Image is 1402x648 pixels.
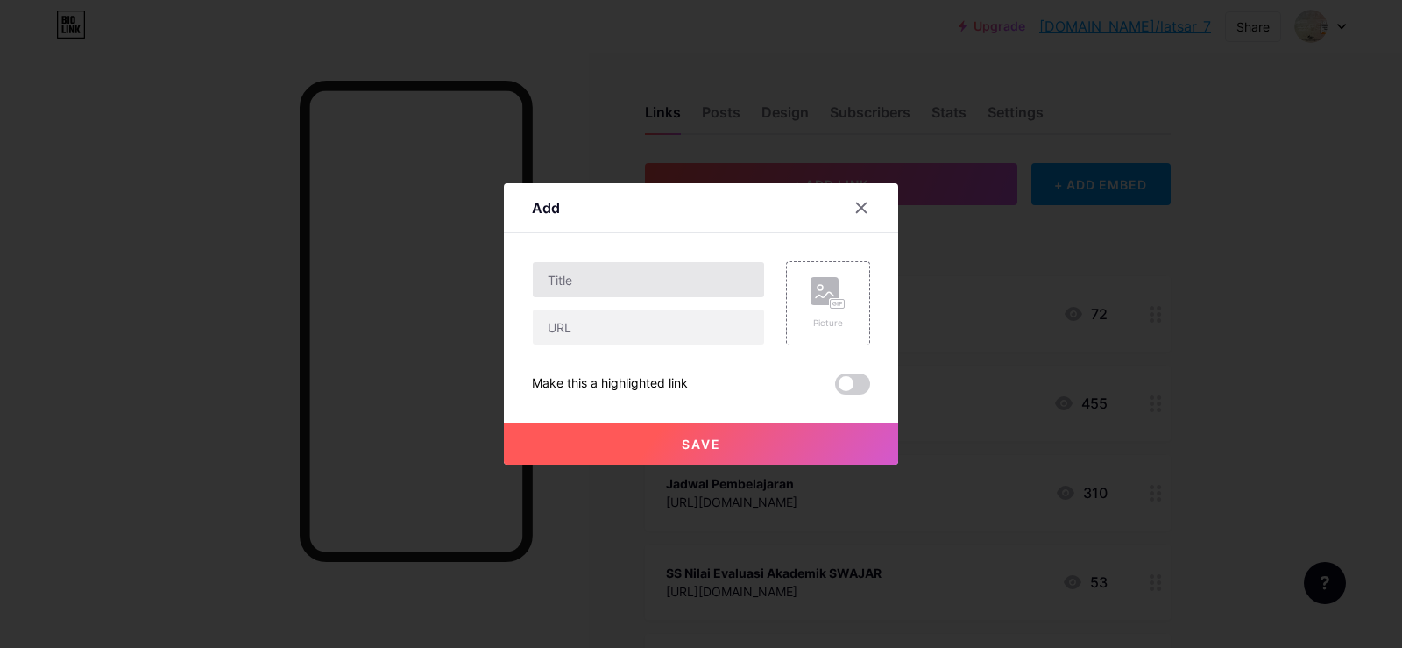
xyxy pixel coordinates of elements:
[532,197,560,218] div: Add
[532,374,688,395] div: Make this a highlighted link
[811,317,846,330] div: Picture
[682,437,721,452] span: Save
[533,262,764,297] input: Title
[533,310,764,345] input: URL
[504,423,898,465] button: Save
